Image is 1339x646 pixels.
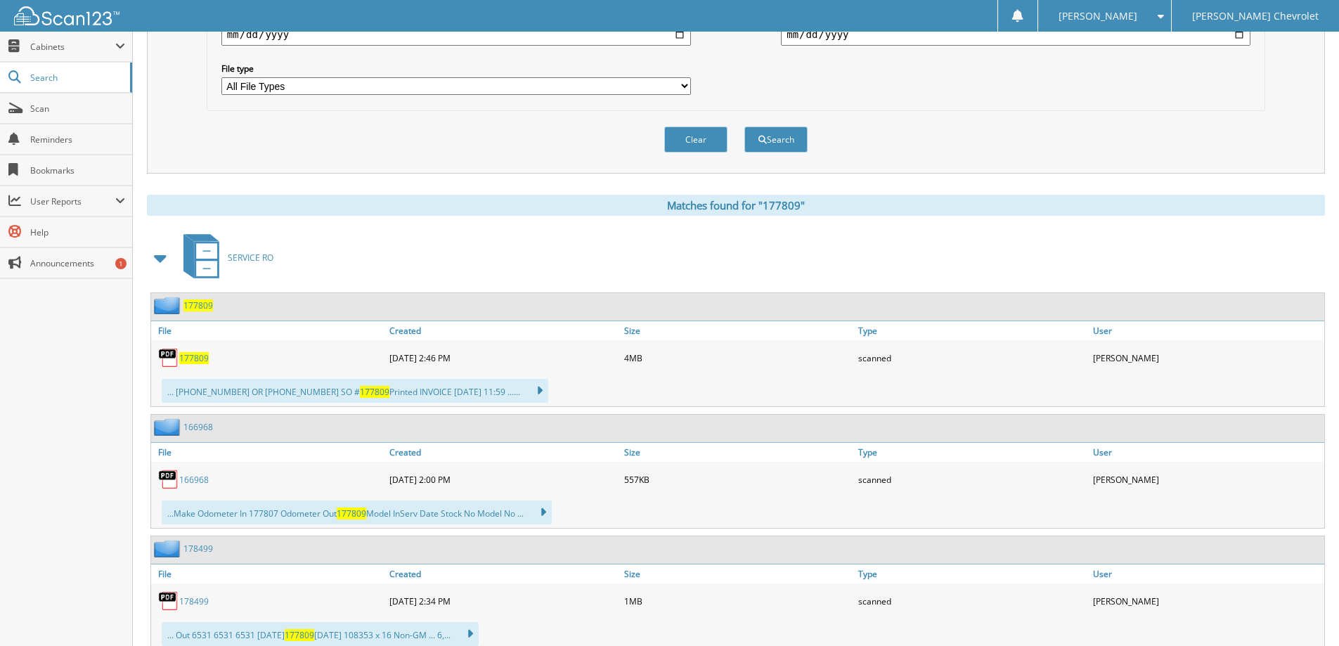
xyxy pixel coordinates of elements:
[621,321,855,340] a: Size
[154,418,183,436] img: folder2.png
[664,127,727,153] button: Clear
[1089,321,1324,340] a: User
[183,299,213,311] a: 177809
[30,257,125,269] span: Announcements
[151,321,386,340] a: File
[158,347,179,368] img: PDF.png
[386,443,621,462] a: Created
[285,629,314,641] span: 177809
[30,134,125,146] span: Reminders
[1059,12,1137,20] span: [PERSON_NAME]
[744,127,808,153] button: Search
[30,72,123,84] span: Search
[151,564,386,583] a: File
[1192,12,1319,20] span: [PERSON_NAME] Chevrolet
[621,465,855,493] div: 557KB
[30,164,125,176] span: Bookmarks
[386,344,621,372] div: [DATE] 2:46 PM
[621,443,855,462] a: Size
[154,297,183,314] img: folder2.png
[621,344,855,372] div: 4MB
[337,508,366,519] span: 177809
[162,500,552,524] div: ...Make Odometer In 177807 Odometer Out Model InServ Date Stock No Model No ...
[781,23,1250,46] input: end
[360,386,389,398] span: 177809
[154,540,183,557] img: folder2.png
[183,421,213,433] a: 166968
[147,195,1325,216] div: Matches found for "177809"
[30,41,115,53] span: Cabinets
[151,443,386,462] a: File
[1089,564,1324,583] a: User
[1089,344,1324,372] div: [PERSON_NAME]
[1089,465,1324,493] div: [PERSON_NAME]
[30,195,115,207] span: User Reports
[179,595,209,607] a: 178499
[158,469,179,490] img: PDF.png
[162,622,479,646] div: ... Out 6531 6531 6531 [DATE] [DATE] 108353 x 16 Non-GM ... 6,...
[386,321,621,340] a: Created
[115,258,127,269] div: 1
[855,321,1089,340] a: Type
[228,252,273,264] span: SERVICE RO
[162,379,548,403] div: ... [PHONE_NUMBER] OR [PHONE_NUMBER] SO # Printed INVOICE [DATE] 11:59 ......
[855,443,1089,462] a: Type
[221,23,691,46] input: start
[386,465,621,493] div: [DATE] 2:00 PM
[1089,587,1324,615] div: [PERSON_NAME]
[855,564,1089,583] a: Type
[621,587,855,615] div: 1MB
[14,6,119,25] img: scan123-logo-white.svg
[855,465,1089,493] div: scanned
[386,587,621,615] div: [DATE] 2:34 PM
[175,230,273,285] a: SERVICE RO
[386,564,621,583] a: Created
[158,590,179,612] img: PDF.png
[30,226,125,238] span: Help
[855,587,1089,615] div: scanned
[221,63,691,75] label: File type
[30,103,125,115] span: Scan
[179,352,209,364] a: 177809
[179,474,209,486] a: 166968
[1089,443,1324,462] a: User
[855,344,1089,372] div: scanned
[621,564,855,583] a: Size
[183,543,213,555] a: 178499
